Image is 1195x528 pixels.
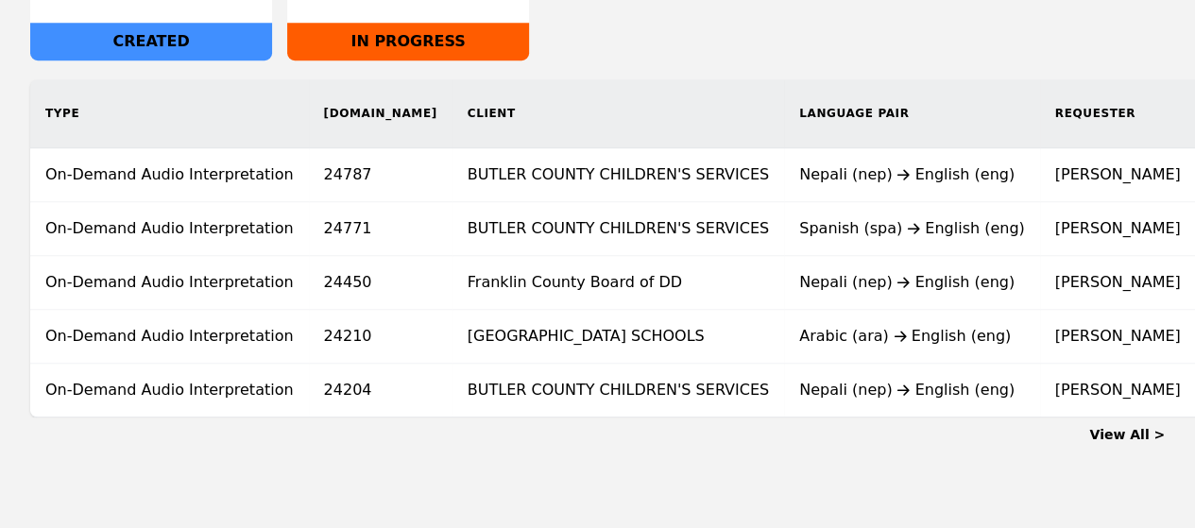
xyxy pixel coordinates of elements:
div: Nepali (nep) English (eng) [799,379,1025,401]
td: 24787 [309,148,452,202]
div: Nepali (nep) English (eng) [799,271,1025,294]
td: BUTLER COUNTY CHILDREN'S SERVICES [452,364,784,417]
td: BUTLER COUNTY CHILDREN'S SERVICES [452,148,784,202]
a: View All > [1089,427,1165,442]
td: 24204 [309,364,452,417]
th: [DOMAIN_NAME] [309,79,452,148]
div: Nepali (nep) English (eng) [799,163,1025,186]
td: On-Demand Audio Interpretation [30,364,309,417]
td: [GEOGRAPHIC_DATA] SCHOOLS [452,310,784,364]
th: Language Pair [784,79,1040,148]
th: Type [30,79,309,148]
td: BUTLER COUNTY CHILDREN'S SERVICES [452,202,784,256]
div: Spanish (spa) English (eng) [799,217,1025,240]
td: On-Demand Audio Interpretation [30,202,309,256]
td: On-Demand Audio Interpretation [30,148,309,202]
td: On-Demand Audio Interpretation [30,256,309,310]
td: 24771 [309,202,452,256]
div: CREATED [30,23,272,60]
div: IN PROGRESS [287,23,529,60]
td: On-Demand Audio Interpretation [30,310,309,364]
div: Arabic (ara) English (eng) [799,325,1025,348]
td: Franklin County Board of DD [452,256,784,310]
th: Client [452,79,784,148]
td: 24210 [309,310,452,364]
td: 24450 [309,256,452,310]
